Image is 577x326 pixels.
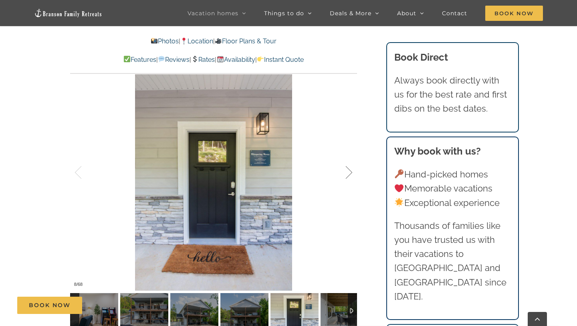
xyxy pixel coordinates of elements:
[257,56,304,63] a: Instant Quote
[29,302,71,309] span: Book Now
[264,10,304,16] span: Things to do
[188,10,238,16] span: Vacation homes
[395,169,403,178] img: 🔑
[394,167,511,210] p: Hand-picked homes Memorable vacations Exceptional experience
[180,37,213,45] a: Location
[124,56,130,62] img: ✅
[123,56,156,63] a: Features
[70,55,357,65] p: | | | |
[216,56,255,63] a: Availability
[394,73,511,116] p: Always book directly with us for the best rate and first dibs on the best dates.
[397,10,416,16] span: About
[257,56,264,62] img: 👉
[150,37,178,45] a: Photos
[34,8,102,18] img: Branson Family Retreats Logo
[394,219,511,304] p: Thousands of families like you have trusted us with their vacations to [GEOGRAPHIC_DATA] and [GEO...
[192,56,198,62] img: 💲
[181,38,187,44] img: 📍
[17,297,82,314] a: Book Now
[70,36,357,47] p: | |
[394,144,511,159] h3: Why book with us?
[442,10,467,16] span: Contact
[215,37,276,45] a: Floor Plans & Tour
[395,198,403,207] img: 🌟
[151,38,157,44] img: 📸
[330,10,371,16] span: Deals & More
[395,184,403,193] img: ❤️
[158,56,190,63] a: Reviews
[485,6,543,21] span: Book Now
[191,56,215,63] a: Rates
[217,56,224,62] img: 📆
[394,51,448,63] b: Book Direct
[215,38,222,44] img: 🎥
[158,56,165,62] img: 💬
